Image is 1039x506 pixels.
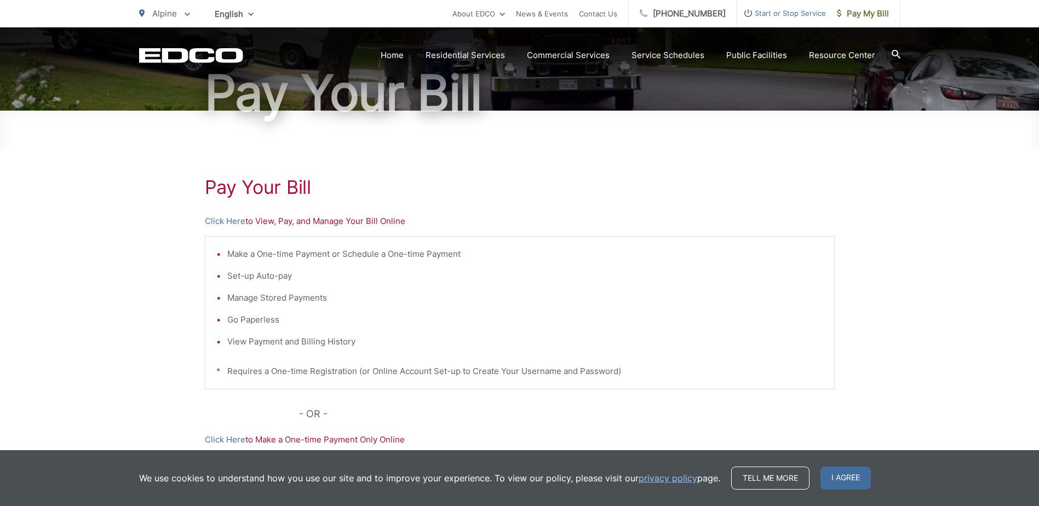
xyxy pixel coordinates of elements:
[726,49,787,62] a: Public Facilities
[205,215,835,228] p: to View, Pay, and Manage Your Bill Online
[205,433,245,446] a: Click Here
[731,467,810,490] a: Tell me more
[205,176,835,198] h1: Pay Your Bill
[205,433,835,446] p: to Make a One-time Payment Only Online
[139,472,720,485] p: We use cookies to understand how you use our site and to improve your experience. To view our pol...
[206,4,262,24] span: English
[227,335,823,348] li: View Payment and Billing History
[139,66,900,120] h1: Pay Your Bill
[452,7,505,20] a: About EDCO
[516,7,568,20] a: News & Events
[227,291,823,304] li: Manage Stored Payments
[632,49,704,62] a: Service Schedules
[227,313,823,326] li: Go Paperless
[381,49,404,62] a: Home
[152,8,177,19] span: Alpine
[216,365,823,378] p: * Requires a One-time Registration (or Online Account Set-up to Create Your Username and Password)
[426,49,505,62] a: Residential Services
[527,49,610,62] a: Commercial Services
[809,49,875,62] a: Resource Center
[639,472,697,485] a: privacy policy
[299,406,835,422] p: - OR -
[227,269,823,283] li: Set-up Auto-pay
[139,48,243,63] a: EDCD logo. Return to the homepage.
[205,215,245,228] a: Click Here
[837,7,889,20] span: Pay My Bill
[579,7,617,20] a: Contact Us
[820,467,871,490] span: I agree
[227,248,823,261] li: Make a One-time Payment or Schedule a One-time Payment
